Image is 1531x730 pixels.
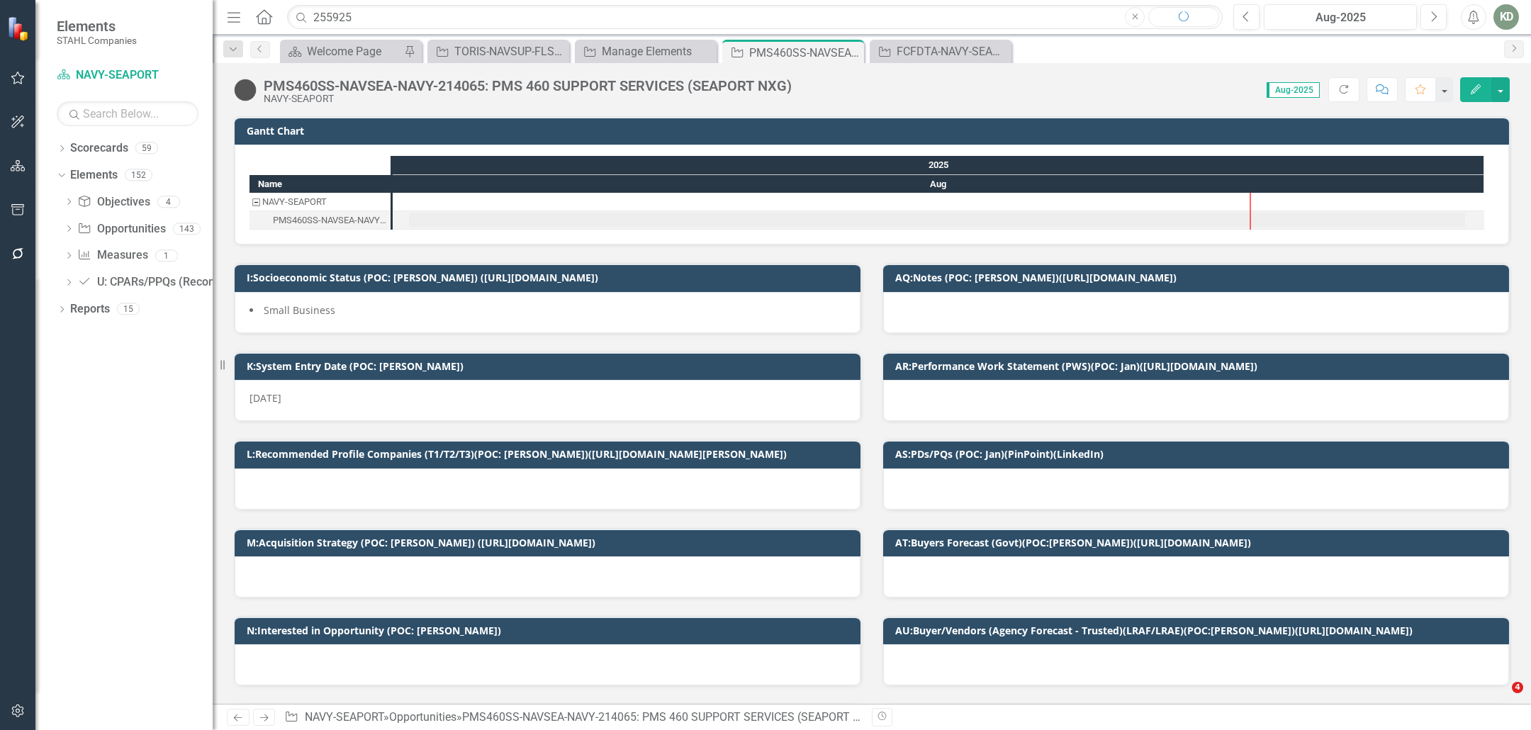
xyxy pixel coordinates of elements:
[264,303,335,317] span: Small Business
[157,196,180,208] div: 4
[264,78,792,94] div: PMS460SS-NAVSEA-NAVY-214065: PMS 460 SUPPORT SERVICES (SEAPORT NXG)
[249,175,391,193] div: Name
[135,142,158,155] div: 59
[895,449,1502,459] h3: AS:PDs/PQs (POC: Jan)(PinPoint)(LinkedIn)
[57,101,198,126] input: Search Below...
[57,18,137,35] span: Elements
[264,94,792,104] div: NAVY-SEAPORT
[77,194,150,210] a: Objectives
[431,43,566,60] a: TORIS-NAVSUP-FLSC-256150: TRAINING AND OPERATIONAL READINESS INFORMATION SERVICES TORIS (SEAPORT ...
[247,449,853,459] h3: L:Recommended Profile Companies (T1/T2/T3)(POC: [PERSON_NAME])([URL][DOMAIN_NAME][PERSON_NAME])
[307,43,400,60] div: Welcome Page
[247,537,853,548] h3: M:Acquisition Strategy (POC: [PERSON_NAME]) ([URL][DOMAIN_NAME])
[1267,82,1320,98] span: Aug-2025
[249,211,391,230] div: PMS460SS-NAVSEA-NAVY-214065: PMS 460 SUPPORT SERVICES (SEAPORT NXG)
[895,272,1502,283] h3: AQ:Notes (POC: [PERSON_NAME])([URL][DOMAIN_NAME])
[77,221,165,237] a: Opportunities
[247,625,853,636] h3: N:Interested in Opportunity (POC: [PERSON_NAME])
[70,301,110,318] a: Reports
[249,193,391,211] div: NAVY-SEAPORT
[249,193,391,211] div: Task: NAVY-SEAPORT Start date: 2025-08-01 End date: 2025-08-02
[1269,9,1412,26] div: Aug-2025
[70,140,128,157] a: Scorecards
[249,391,281,405] span: [DATE]
[287,5,1223,30] input: Search ClearPoint...
[1264,4,1417,30] button: Aug-2025
[70,167,118,184] a: Elements
[897,43,1008,60] div: FCFDTA-NAVY-SEAPORT-255372: FORCE COMBATIVES AND FORCE DEVELOPMENT TRAINING ANALYST (SEAPORT NXG)
[249,211,391,230] div: Task: Start date: 2025-08-01 End date: 2025-08-31
[77,274,333,291] a: U: CPARs/PPQs (Recommended T0/T1/T2/T3)
[125,169,152,181] div: 152
[173,223,201,235] div: 143
[1493,4,1519,30] button: KD
[247,361,853,371] h3: K:System Entry Date (POC: [PERSON_NAME])
[578,43,713,60] a: Manage Elements
[155,249,178,262] div: 1
[284,709,861,726] div: » »
[77,247,147,264] a: Measures
[273,211,386,230] div: PMS460SS-NAVSEA-NAVY-214065: PMS 460 SUPPORT SERVICES (SEAPORT NXG)
[873,43,1008,60] a: FCFDTA-NAVY-SEAPORT-255372: FORCE COMBATIVES AND FORCE DEVELOPMENT TRAINING ANALYST (SEAPORT NXG)
[462,710,880,724] div: PMS460SS-NAVSEA-NAVY-214065: PMS 460 SUPPORT SERVICES (SEAPORT NXG)
[895,537,1502,548] h3: AT:Buyers Forecast (Govt)(POC:[PERSON_NAME])([URL][DOMAIN_NAME])
[389,710,456,724] a: Opportunities
[895,361,1502,371] h3: AR:Performance Work Statement (PWS)(POC: Jan)([URL][DOMAIN_NAME])
[57,67,198,84] a: NAVY-SEAPORT
[247,125,1502,136] h3: Gantt Chart
[409,213,1465,228] div: Task: Start date: 2025-08-01 End date: 2025-08-31
[305,710,383,724] a: NAVY-SEAPORT
[602,43,713,60] div: Manage Elements
[262,193,327,211] div: NAVY-SEAPORT
[393,156,1484,174] div: 2025
[1512,682,1523,693] span: 4
[247,272,853,283] h3: I:Socioeconomic Status (POC: [PERSON_NAME]) ([URL][DOMAIN_NAME])
[57,35,137,46] small: STAHL Companies
[393,175,1484,193] div: Aug
[454,43,566,60] div: TORIS-NAVSUP-FLSC-256150: TRAINING AND OPERATIONAL READINESS INFORMATION SERVICES TORIS (SEAPORT ...
[895,625,1502,636] h3: AU:Buyer/Vendors (Agency Forecast - Trusted)(LRAF/LRAE)(POC:[PERSON_NAME])([URL][DOMAIN_NAME])
[234,79,257,101] img: Tracked
[7,16,32,41] img: ClearPoint Strategy
[117,303,140,315] div: 15
[749,44,860,62] div: PMS460SS-NAVSEA-NAVY-214065: PMS 460 SUPPORT SERVICES (SEAPORT NXG)
[1483,682,1517,716] iframe: Intercom live chat
[284,43,400,60] a: Welcome Page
